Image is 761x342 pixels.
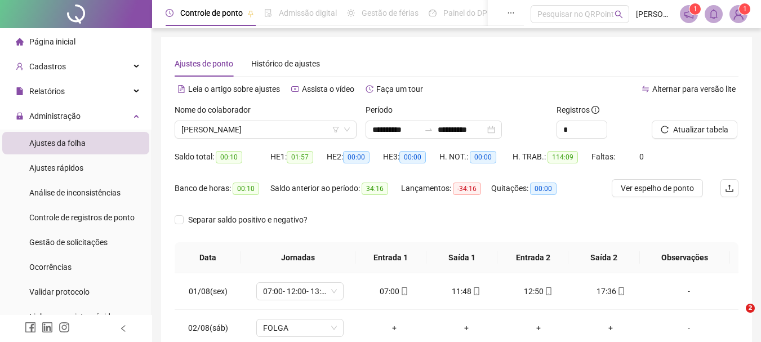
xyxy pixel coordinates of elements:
[739,3,750,15] sup: Atualize o seu contato no menu Meus Dados
[366,104,400,116] label: Período
[188,323,228,332] span: 02/08(sáb)
[439,322,493,334] div: +
[453,183,481,195] span: -34:16
[557,104,599,116] span: Registros
[376,85,423,94] span: Faça um tour
[177,85,185,93] span: file-text
[513,150,591,163] div: H. TRAB.:
[25,322,36,333] span: facebook
[29,263,72,272] span: Ocorrências
[584,285,638,297] div: 17:36
[16,38,24,46] span: home
[175,182,270,195] div: Banco de horas:
[362,183,388,195] span: 34:16
[584,322,638,334] div: +
[367,285,421,297] div: 07:00
[656,322,722,334] div: -
[29,188,121,197] span: Análise de inconsistências
[29,312,115,321] span: Link para registro rápido
[29,238,108,247] span: Gestão de solicitações
[175,59,233,68] span: Ajustes de ponto
[399,151,426,163] span: 00:00
[652,85,736,94] span: Alternar para versão lite
[684,9,694,19] span: notification
[693,5,697,13] span: 1
[181,121,350,138] span: ADENILSON AUGUSTO ALVES
[439,150,513,163] div: H. NOT.:
[247,10,254,17] span: pushpin
[621,182,694,194] span: Ver espelho de ponto
[616,287,625,295] span: mobile
[188,85,280,94] span: Leia o artigo sobre ajustes
[366,85,373,93] span: history
[383,150,439,163] div: HE 3:
[29,213,135,222] span: Controle de registros de ponto
[730,6,747,23] img: 52826
[29,163,83,172] span: Ajustes rápidos
[429,9,437,17] span: dashboard
[270,150,327,163] div: HE 1:
[497,242,568,273] th: Entrada 2
[507,9,515,17] span: ellipsis
[362,8,419,17] span: Gestão de férias
[661,126,669,134] span: reload
[568,242,639,273] th: Saída 2
[743,5,747,13] span: 1
[29,287,90,296] span: Validar protocolo
[291,85,299,93] span: youtube
[612,179,703,197] button: Ver espelho de ponto
[673,123,728,136] span: Atualizar tabela
[591,106,599,114] span: info-circle
[344,126,350,133] span: down
[29,62,66,71] span: Cadastros
[530,183,557,195] span: 00:00
[548,151,578,163] span: 114:09
[367,322,421,334] div: +
[649,251,721,264] span: Observações
[175,104,258,116] label: Nome do colaborador
[470,151,496,163] span: 00:00
[640,242,730,273] th: Observações
[511,322,566,334] div: +
[591,152,617,161] span: Faltas:
[709,9,719,19] span: bell
[636,8,673,20] span: [PERSON_NAME]
[16,87,24,95] span: file
[401,182,491,195] div: Lançamentos:
[279,8,337,17] span: Admissão digital
[29,139,86,148] span: Ajustes da folha
[241,242,355,273] th: Jornadas
[426,242,497,273] th: Saída 1
[29,87,65,96] span: Relatórios
[439,285,493,297] div: 11:48
[327,150,383,163] div: HE 2:
[399,287,408,295] span: mobile
[302,85,354,94] span: Assista o vídeo
[725,184,734,193] span: upload
[332,126,339,133] span: filter
[264,9,272,17] span: file-done
[491,182,570,195] div: Quitações:
[16,112,24,120] span: lock
[42,322,53,333] span: linkedin
[656,285,722,297] div: -
[347,9,355,17] span: sun
[443,8,487,17] span: Painel do DP
[723,304,750,331] iframe: Intercom live chat
[424,125,433,134] span: swap-right
[511,285,566,297] div: 12:50
[233,183,259,195] span: 00:10
[180,8,243,17] span: Controle de ponto
[184,214,312,226] span: Separar saldo positivo e negativo?
[263,283,337,300] span: 07:00- 12:00- 13:00- 16:00 SEXTA
[29,37,75,46] span: Página inicial
[251,59,320,68] span: Histórico de ajustes
[639,152,644,161] span: 0
[544,287,553,295] span: mobile
[166,9,173,17] span: clock-circle
[175,150,270,163] div: Saldo total:
[287,151,313,163] span: 01:57
[16,63,24,70] span: user-add
[424,125,433,134] span: to
[689,3,701,15] sup: 1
